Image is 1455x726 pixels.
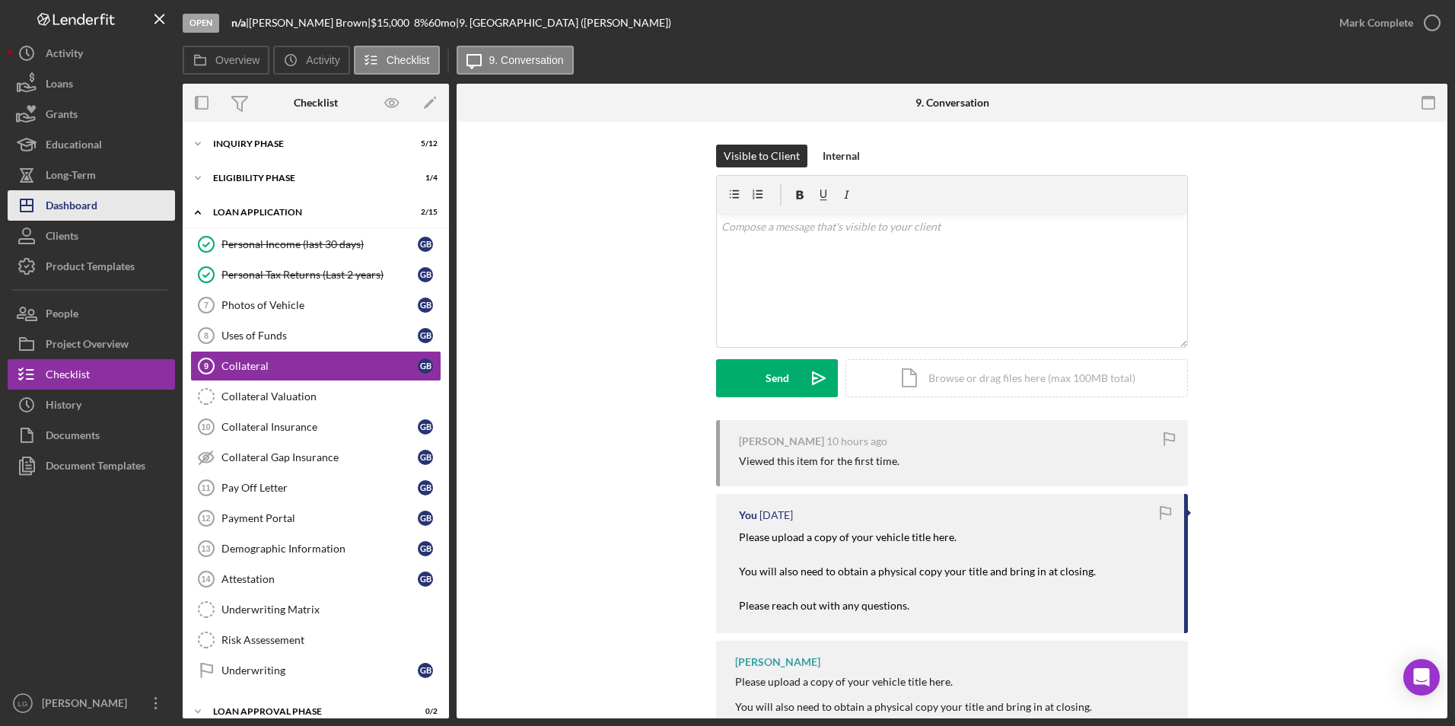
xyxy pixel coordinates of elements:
a: Clients [8,221,175,251]
button: Activity [8,38,175,68]
mark: You will also need to obtain a physical copy your title and bring in at closing. [739,565,1096,578]
div: Collateral Insurance [221,421,418,433]
time: 2025-07-28 22:10 [759,509,793,521]
button: Loans [8,68,175,99]
div: History [46,390,81,424]
div: Mark Complete [1339,8,1413,38]
div: G B [418,298,433,313]
div: [PERSON_NAME] [739,435,824,447]
button: History [8,390,175,420]
a: Dashboard [8,190,175,221]
div: You will also need to obtain a physical copy your title and bring in at closing. [735,701,1092,713]
div: Uses of Funds [221,330,418,342]
div: Personal Income (last 30 days) [221,238,418,250]
div: Eligibility Phase [213,174,400,183]
div: Loan Application [213,208,400,217]
div: Open [183,14,219,33]
div: Personal Tax Returns (Last 2 years) [221,269,418,281]
a: 12Payment PortalGB [190,503,441,533]
div: G B [418,511,433,526]
div: Product Templates [46,251,135,285]
div: Underwriting Matrix [221,603,441,616]
div: Underwriting [221,664,418,677]
div: Pay Off Letter [221,482,418,494]
div: G B [418,358,433,374]
button: Product Templates [8,251,175,282]
a: 9CollateralGB [190,351,441,381]
a: UnderwritingGB [190,655,441,686]
a: Collateral Gap InsuranceGB [190,442,441,473]
div: [PERSON_NAME] [735,656,820,668]
button: Visible to Client [716,145,807,167]
div: Educational [46,129,102,164]
tspan: 11 [201,483,210,492]
a: 7Photos of VehicleGB [190,290,441,320]
div: Activity [46,38,83,72]
div: Dashboard [46,190,97,224]
div: Collateral [221,360,418,372]
label: 9. Conversation [489,54,564,66]
time: 2025-09-08 11:46 [826,435,887,447]
button: 9. Conversation [457,46,574,75]
div: G B [418,237,433,252]
div: Risk Assessement [221,634,441,646]
div: Collateral Valuation [221,390,441,403]
button: Documents [8,420,175,451]
div: G B [418,419,433,435]
div: Open Intercom Messenger [1403,659,1440,696]
div: 2 / 15 [410,208,438,217]
div: | 9. [GEOGRAPHIC_DATA] ([PERSON_NAME]) [456,17,671,29]
div: G B [418,480,433,495]
div: G B [418,267,433,282]
div: Attestation [221,573,418,585]
div: Demographic Information [221,543,418,555]
button: LG[PERSON_NAME] [8,688,175,718]
a: Document Templates [8,451,175,481]
div: Grants [46,99,78,133]
div: [PERSON_NAME] [38,688,137,722]
button: Long-Term [8,160,175,190]
a: Underwriting Matrix [190,594,441,625]
a: Educational [8,129,175,160]
div: Document Templates [46,451,145,485]
button: Project Overview [8,329,175,359]
div: You [739,509,757,521]
div: G B [418,541,433,556]
div: Clients [46,221,78,255]
button: Mark Complete [1324,8,1447,38]
mark: Please upload a copy of your vehicle title here. [739,530,957,543]
a: Risk Assessement [190,625,441,655]
div: Visible to Client [724,145,800,167]
div: G B [418,663,433,678]
span: $15,000 [371,16,409,29]
div: 9. Conversation [915,97,989,109]
div: Long-Term [46,160,96,194]
div: Photos of Vehicle [221,299,418,311]
a: 8Uses of FundsGB [190,320,441,351]
div: Viewed this item for the first time. [739,455,899,467]
div: G B [418,572,433,587]
label: Checklist [387,54,430,66]
a: 13Demographic InformationGB [190,533,441,564]
div: Inquiry Phase [213,139,400,148]
div: Checklist [46,359,90,393]
div: People [46,298,78,333]
div: 60 mo [428,17,456,29]
div: 8 % [414,17,428,29]
a: Collateral Valuation [190,381,441,412]
div: Checklist [294,97,338,109]
button: Checklist [8,359,175,390]
div: Payment Portal [221,512,418,524]
button: Checklist [354,46,440,75]
a: People [8,298,175,329]
tspan: 7 [204,301,209,310]
mark: Please reach out with any questions. [739,599,909,612]
a: Grants [8,99,175,129]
